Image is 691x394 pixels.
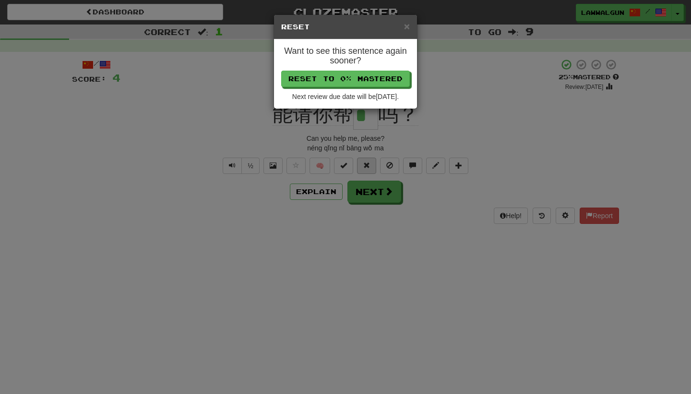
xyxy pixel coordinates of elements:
div: Next review due date will be [DATE] . [281,92,410,101]
button: Close [404,21,410,31]
h4: Want to see this sentence again sooner? [281,47,410,66]
span: × [404,21,410,32]
button: Reset to 0% Mastered [281,71,410,87]
h5: Reset [281,22,410,32]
